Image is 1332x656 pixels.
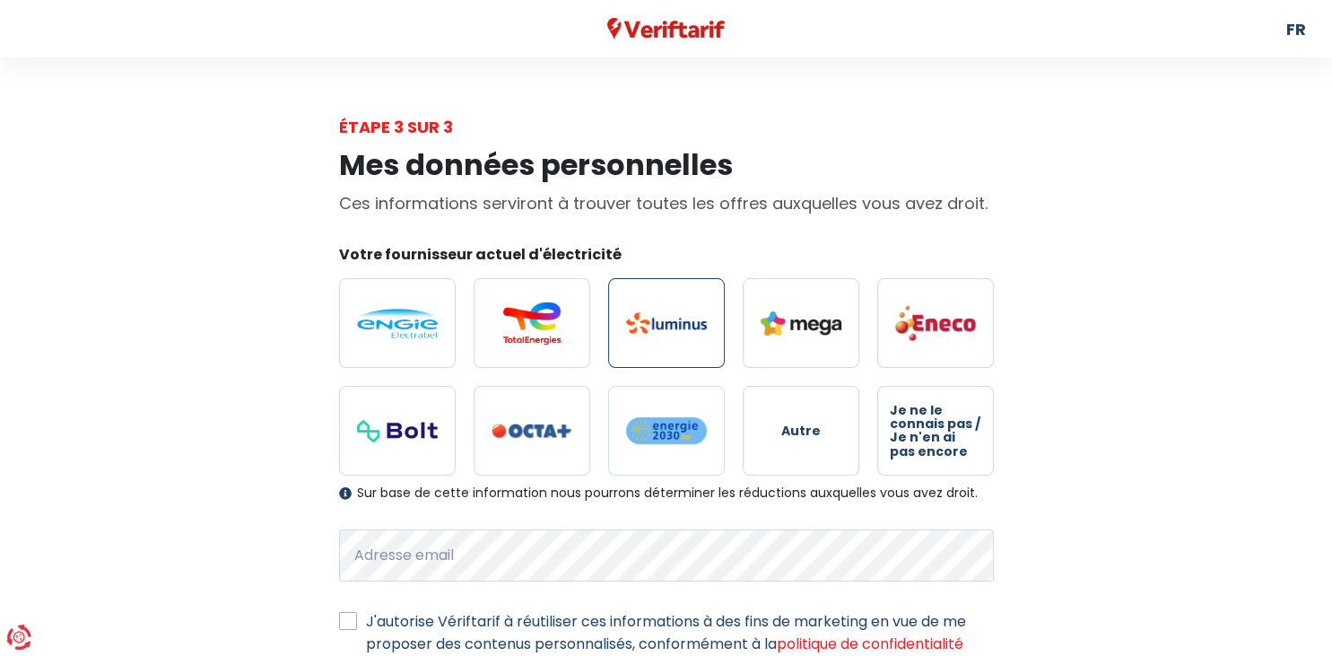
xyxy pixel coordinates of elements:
legend: Votre fournisseur actuel d'électricité [339,244,994,272]
div: Sur base de cette information nous pourrons déterminer les réductions auxquelles vous avez droit. [339,485,994,501]
img: Engie / Electrabel [357,309,438,338]
div: Étape 3 sur 3 [339,115,994,139]
h1: Mes données personnelles [339,148,994,182]
img: Luminus [626,312,707,334]
img: Mega [761,311,841,336]
p: Ces informations serviront à trouver toutes les offres auxquelles vous avez droit. [339,191,994,215]
span: Autre [781,424,821,438]
img: Total Energies / Lampiris [492,302,572,345]
span: Je ne le connais pas / Je n'en ai pas encore [890,404,981,459]
img: Veriftarif logo [607,18,725,40]
img: Octa+ [492,424,572,439]
label: J'autorise Vériftarif à réutiliser ces informations à des fins de marketing en vue de me proposer... [366,610,994,655]
a: politique de confidentialité [777,634,963,654]
img: Bolt [357,420,438,442]
img: Energie2030 [626,416,707,445]
img: Eneco [895,304,976,342]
